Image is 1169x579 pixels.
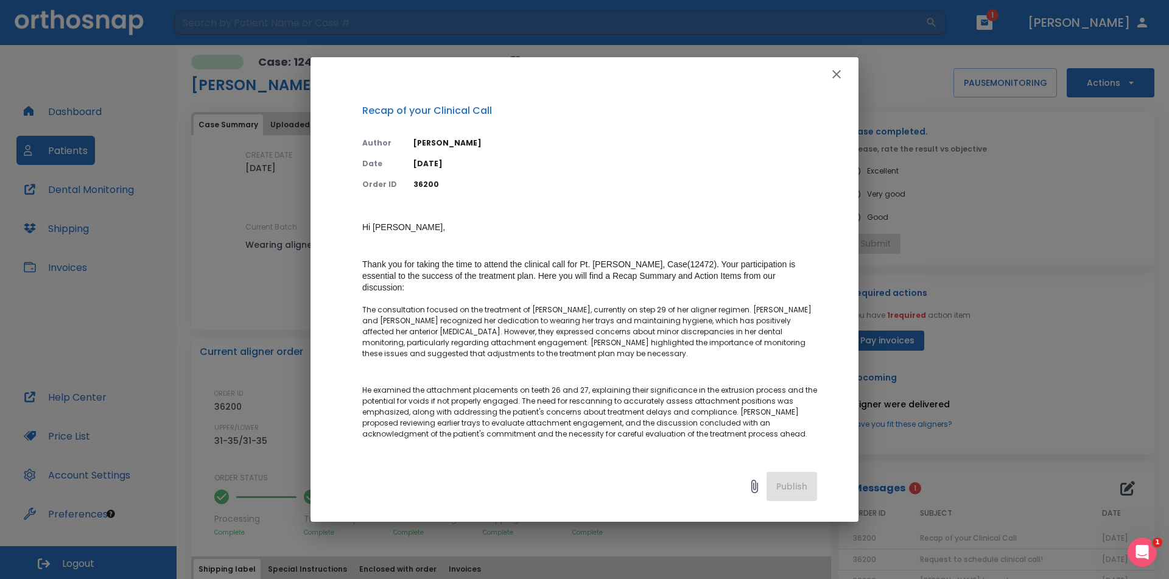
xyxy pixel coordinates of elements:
p: Order ID [362,179,399,190]
p: 36200 [413,179,817,190]
iframe: Intercom live chat [1128,538,1157,567]
p: The consultation focused on the treatment of [PERSON_NAME], currently on step 29 of her aligner r... [362,259,817,359]
p: Date [362,158,399,169]
p: [DATE] [413,158,817,169]
span: 1 [1153,538,1162,547]
span: Thank you for taking the time to attend the clinical call for Pt. [PERSON_NAME], Case(12472). You... [362,259,798,292]
p: [PERSON_NAME] [413,138,817,149]
p: He examined the attachment placements on teeth 26 and 27, explaining their significance in the ex... [362,385,817,440]
span: Hi [PERSON_NAME], [362,222,445,232]
p: Author [362,138,399,149]
p: Recap of your Clinical Call [362,104,817,118]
